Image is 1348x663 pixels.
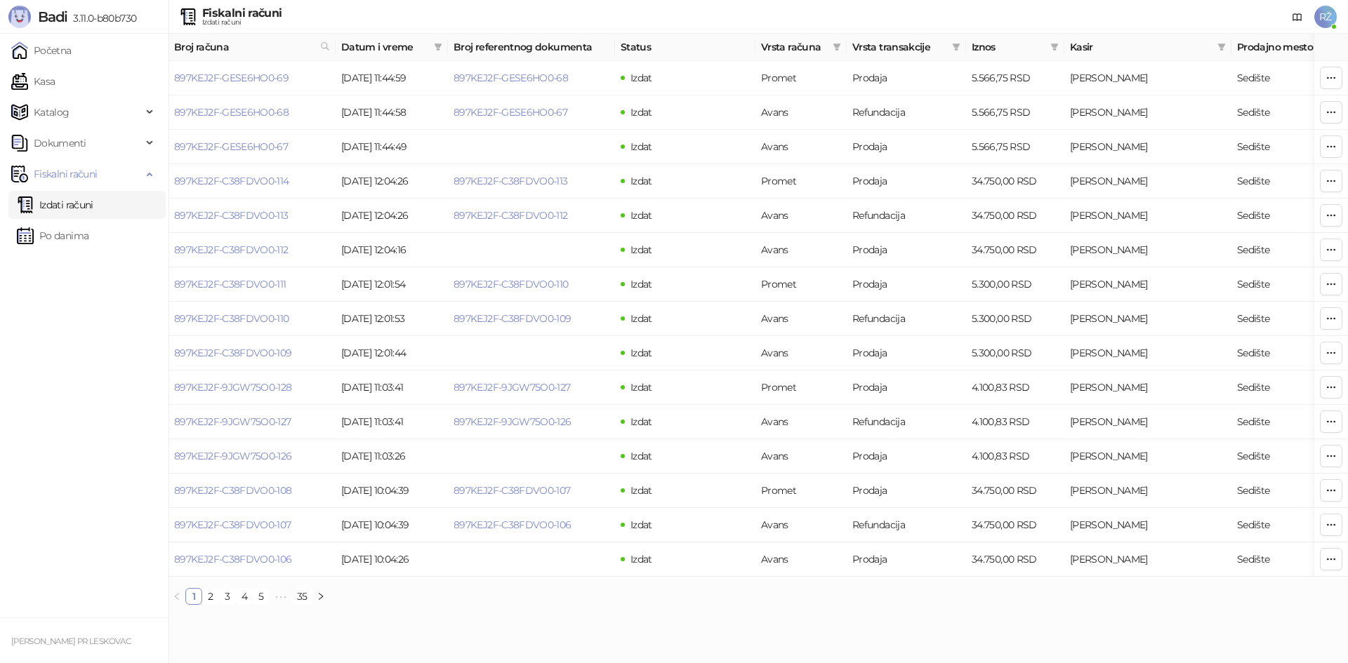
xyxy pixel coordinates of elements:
span: Izdat [630,450,652,462]
a: 897KEJ2F-C38FDVO0-107 [174,518,291,531]
a: 897KEJ2F-C38FDVO0-110 [174,312,289,325]
td: Promet [755,61,847,95]
span: Izdat [630,312,652,325]
td: [DATE] 10:04:39 [336,508,448,542]
td: 4.100,83 RSD [966,370,1064,405]
td: Prodaja [847,130,966,164]
td: Promet [755,370,847,405]
td: 897KEJ2F-C38FDVO0-114 [168,164,336,199]
li: Prethodna strana [168,588,185,605]
span: Izdat [630,243,652,256]
a: 897KEJ2F-C38FDVO0-109 [454,312,571,325]
span: Izdat [630,381,652,394]
div: Fiskalni računi [202,8,282,19]
span: RŽ [1314,6,1337,28]
li: Sledeća strana [312,588,329,605]
td: 897KEJ2F-C38FDVO0-106 [168,542,336,577]
td: 897KEJ2F-GESE6HO0-67 [168,130,336,164]
th: Vrsta transakcije [847,34,966,61]
td: [DATE] 12:04:26 [336,164,448,199]
td: Radmilo Živanović [1064,164,1231,199]
td: 4.100,83 RSD [966,405,1064,439]
span: Datum i vreme [341,39,428,55]
td: Radmilo Živanović [1064,474,1231,508]
td: Avans [755,130,847,164]
td: [DATE] 10:04:39 [336,474,448,508]
td: 897KEJ2F-C38FDVO0-111 [168,267,336,302]
span: filter [1215,36,1229,58]
td: 34.750,00 RSD [966,542,1064,577]
td: [DATE] 12:01:53 [336,302,448,336]
td: Avans [755,508,847,542]
td: Radmilo Živanović [1064,370,1231,405]
td: Radmilo Živanović [1064,61,1231,95]
button: right [312,588,329,605]
a: 1 [186,589,201,604]
td: [DATE] 12:01:44 [336,336,448,370]
td: Promet [755,474,847,508]
a: 897KEJ2F-C38FDVO0-113 [454,175,568,187]
span: ••• [270,588,292,605]
td: [DATE] 10:04:26 [336,542,448,577]
a: Kasa [11,67,55,95]
td: [DATE] 11:44:58 [336,95,448,130]
td: Prodaja [847,61,966,95]
a: 897KEJ2F-C38FDVO0-107 [454,484,571,497]
a: 897KEJ2F-C38FDVO0-108 [174,484,292,497]
td: [DATE] 11:03:26 [336,439,448,474]
td: 5.300,00 RSD [966,302,1064,336]
a: 897KEJ2F-C38FDVO0-113 [174,209,289,222]
td: 5.566,75 RSD [966,95,1064,130]
a: 897KEJ2F-9JGW75O0-127 [454,381,571,394]
td: Radmilo Živanović [1064,542,1231,577]
span: right [317,592,325,601]
th: Broj računa [168,34,336,61]
li: Sledećih 5 Strana [270,588,292,605]
td: Radmilo Živanović [1064,130,1231,164]
td: 4.100,83 RSD [966,439,1064,474]
td: 897KEJ2F-GESE6HO0-68 [168,95,336,130]
img: Logo [8,6,31,28]
li: 5 [253,588,270,605]
span: filter [431,36,445,58]
th: Kasir [1064,34,1231,61]
td: Prodaja [847,267,966,302]
span: Izdat [630,140,652,153]
span: Izdat [630,415,652,428]
span: filter [833,43,841,51]
td: 34.750,00 RSD [966,199,1064,233]
a: 897KEJ2F-9JGW75O0-126 [454,415,571,428]
a: 897KEJ2F-9JGW75O0-126 [174,450,292,462]
td: [DATE] 12:01:54 [336,267,448,302]
span: 3.11.0-b80b730 [67,12,136,25]
td: 897KEJ2F-C38FDVO0-112 [168,233,336,267]
td: 34.750,00 RSD [966,233,1064,267]
td: [DATE] 11:44:49 [336,130,448,164]
span: filter [1217,43,1226,51]
a: 3 [220,589,235,604]
a: 897KEJ2F-C38FDVO0-106 [174,553,292,565]
span: Dokumenti [34,129,86,157]
td: 34.750,00 RSD [966,474,1064,508]
td: 897KEJ2F-C38FDVO0-113 [168,199,336,233]
td: Avans [755,405,847,439]
a: 897KEJ2F-C38FDVO0-106 [454,518,571,531]
td: 5.566,75 RSD [966,61,1064,95]
a: 897KEJ2F-GESE6HO0-69 [174,72,289,84]
td: Radmilo Živanović [1064,508,1231,542]
span: Izdat [630,518,652,531]
a: Početna [11,36,72,65]
td: 897KEJ2F-C38FDVO0-108 [168,474,336,508]
span: Izdat [630,209,652,222]
td: Radmilo Živanović [1064,405,1231,439]
span: Izdat [630,106,652,119]
td: Radmilo Živanović [1064,302,1231,336]
td: Refundacija [847,95,966,130]
a: 4 [237,589,252,604]
td: 897KEJ2F-9JGW75O0-128 [168,370,336,405]
td: 897KEJ2F-C38FDVO0-110 [168,302,336,336]
a: 897KEJ2F-GESE6HO0-68 [454,72,568,84]
small: [PERSON_NAME] PR LESKOVAC [11,636,131,646]
span: Izdat [630,484,652,497]
span: Katalog [34,98,70,126]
